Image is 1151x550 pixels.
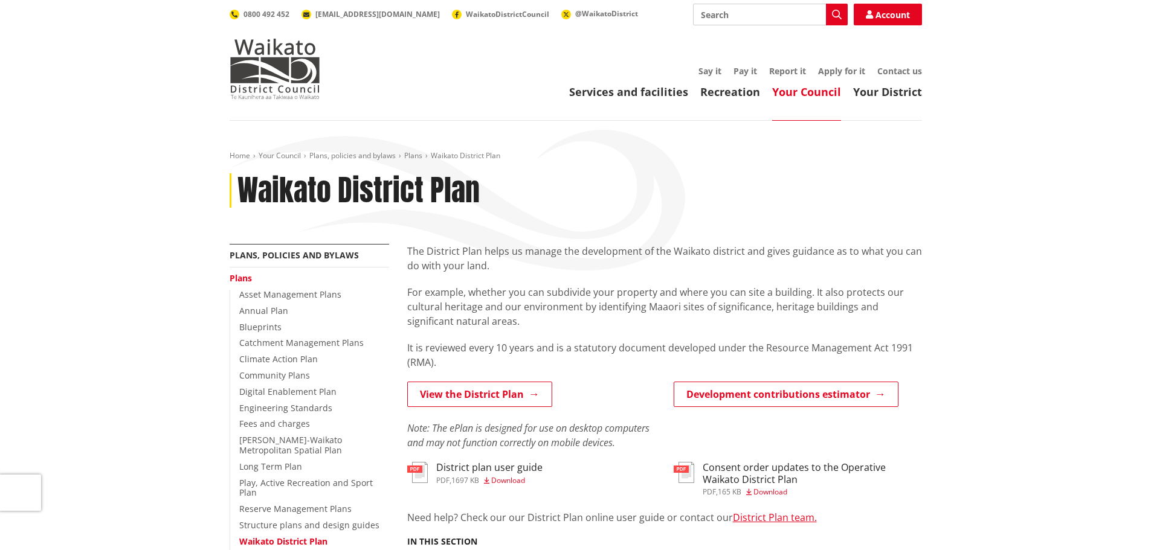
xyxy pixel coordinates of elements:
span: Download [753,487,787,497]
span: 165 KB [718,487,741,497]
a: @WaikatoDistrict [561,8,638,19]
h3: District plan user guide [436,462,543,473]
p: It is reviewed every 10 years and is a statutory document developed under the Resource Management... [407,341,922,369]
a: Pay it [733,65,757,77]
a: Engineering Standards [239,402,332,414]
a: Plans [230,272,252,284]
a: Reserve Management Plans [239,503,352,514]
a: Asset Management Plans [239,289,341,300]
a: Consent order updates to the Operative Waikato District Plan pdf,165 KB Download [674,462,922,495]
h5: In this section [407,537,477,547]
em: Note: The ePlan is designed for use on desktop computers and may not function correctly on mobile... [407,421,650,449]
a: Blueprints [239,321,282,333]
div: , [703,488,922,496]
a: Play, Active Recreation and Sport Plan [239,477,373,499]
a: Report it [769,65,806,77]
img: Waikato District Council - Te Kaunihera aa Takiwaa o Waikato [230,39,320,99]
a: Plans, policies and bylaws [309,150,396,161]
h3: Consent order updates to the Operative Waikato District Plan [703,462,922,485]
a: Home [230,150,250,161]
a: Plans, policies and bylaws [230,249,359,261]
a: [PERSON_NAME]-Waikato Metropolitan Spatial Plan [239,434,342,456]
a: Climate Action Plan [239,353,318,365]
a: Your Council [772,85,841,99]
span: pdf [703,487,716,497]
h1: Waikato District Plan [237,173,480,208]
a: District plan user guide pdf,1697 KB Download [407,462,543,484]
a: [EMAIL_ADDRESS][DOMAIN_NAME] [301,9,440,19]
span: Waikato District Plan [431,150,500,161]
a: Apply for it [818,65,865,77]
a: Recreation [700,85,760,99]
a: Annual Plan [239,305,288,316]
a: Your District [853,85,922,99]
span: [EMAIL_ADDRESS][DOMAIN_NAME] [315,9,440,19]
a: 0800 492 452 [230,9,289,19]
a: Services and facilities [569,85,688,99]
div: , [436,477,543,484]
a: Fees and charges [239,418,310,429]
nav: breadcrumb [230,151,922,161]
p: For example, whether you can subdivide your property and where you can site a building. It also p... [407,285,922,328]
img: document-pdf.svg [674,462,694,483]
img: document-pdf.svg [407,462,428,483]
input: Search input [693,4,848,25]
p: Need help? Check our our District Plan online user guide or contact our [407,510,922,525]
a: Long Term Plan [239,461,302,472]
p: The District Plan helps us manage the development of the Waikato district and gives guidance as t... [407,244,922,273]
a: Catchment Management Plans [239,337,364,348]
a: Say it [698,65,721,77]
span: WaikatoDistrictCouncil [466,9,549,19]
a: Account [854,4,922,25]
a: Community Plans [239,369,310,381]
a: WaikatoDistrictCouncil [452,9,549,19]
a: Digital Enablement Plan [239,386,337,397]
span: Download [491,475,525,485]
a: Contact us [877,65,922,77]
span: 0800 492 452 [243,9,289,19]
span: pdf [436,475,450,485]
a: View the District Plan [407,382,552,407]
span: 1697 KB [451,475,479,485]
a: Waikato District Plan [239,536,327,547]
a: Your Council [259,150,301,161]
span: @WaikatoDistrict [575,8,638,19]
a: Plans [404,150,422,161]
a: District Plan team. [733,511,817,524]
a: Development contributions estimator [674,382,898,407]
a: Structure plans and design guides [239,519,379,531]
